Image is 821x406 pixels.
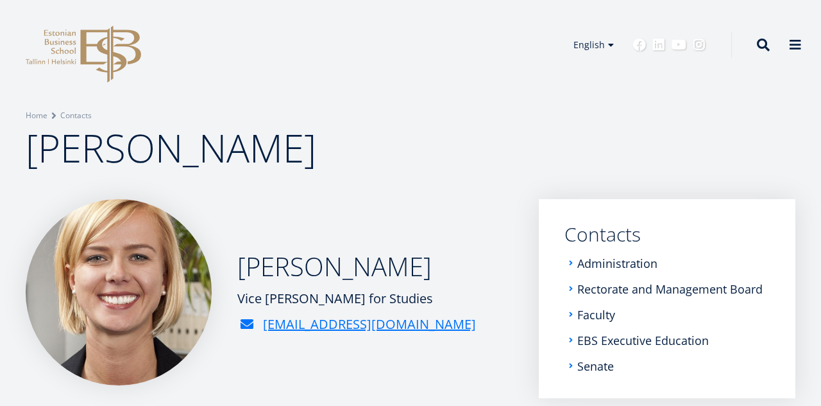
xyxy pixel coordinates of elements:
a: EBS Executive Education [577,334,709,347]
a: Rectorate and Management Board [577,283,763,296]
a: Contacts [564,225,770,244]
a: Administration [577,257,657,270]
a: Linkedin [652,39,665,51]
a: Instagram [693,39,706,51]
h2: [PERSON_NAME] [237,251,476,283]
div: Vice [PERSON_NAME] for Studies [237,289,476,308]
a: Faculty [577,308,615,321]
a: Contacts [60,109,92,122]
a: Senate [577,360,614,373]
img: Maarja Murumägi [26,199,212,385]
a: Facebook [633,39,646,51]
a: Youtube [672,39,686,51]
a: [EMAIL_ADDRESS][DOMAIN_NAME] [263,315,476,334]
a: Home [26,109,47,122]
span: [PERSON_NAME] [26,121,316,174]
